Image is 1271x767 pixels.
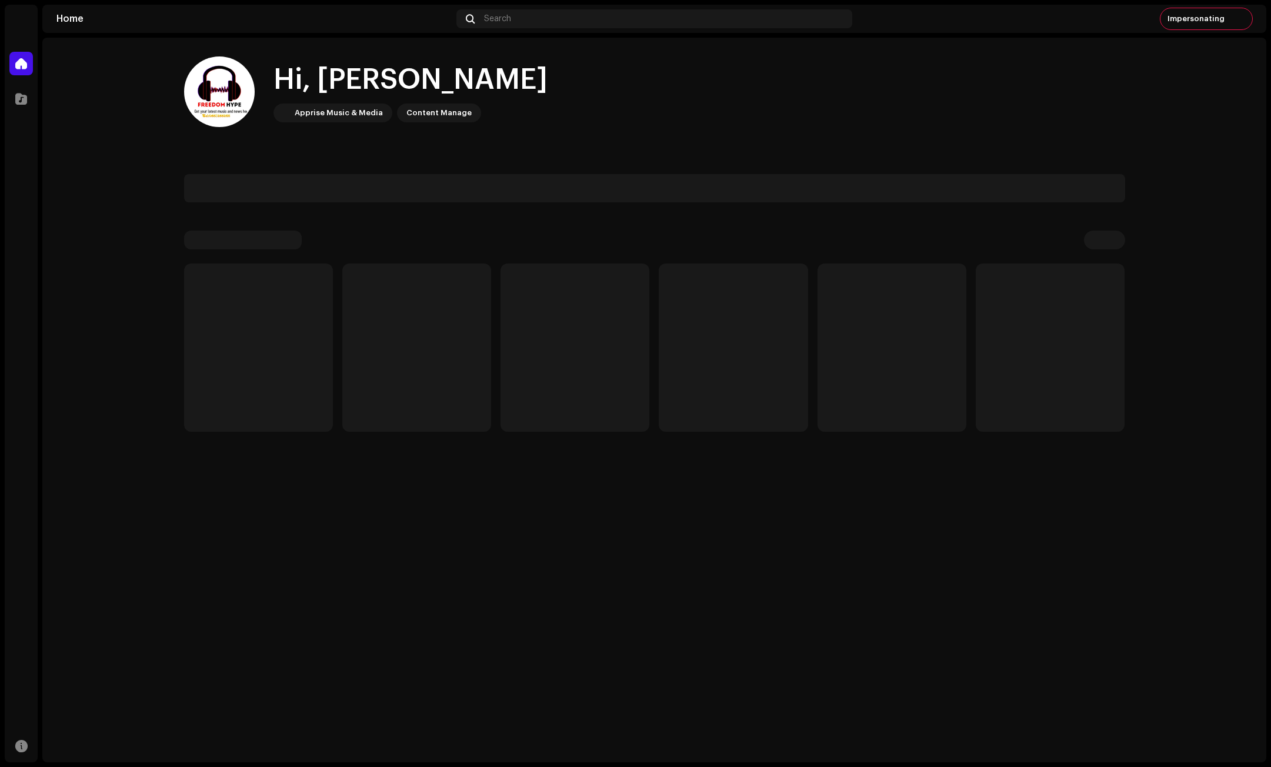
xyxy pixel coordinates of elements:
div: Apprise Music & Media [295,106,383,120]
span: Search [484,14,511,24]
img: ab4cd0d9-80db-4757-ac3d-d6214f9baf10 [1232,9,1250,28]
img: 1c16f3de-5afb-4452-805d-3f3454e20b1b [276,106,290,120]
div: Home [56,14,452,24]
div: Hi, [PERSON_NAME] [273,61,548,99]
span: Impersonating [1167,14,1225,24]
div: Content Manage [406,106,472,120]
img: ab4cd0d9-80db-4757-ac3d-d6214f9baf10 [184,56,255,127]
